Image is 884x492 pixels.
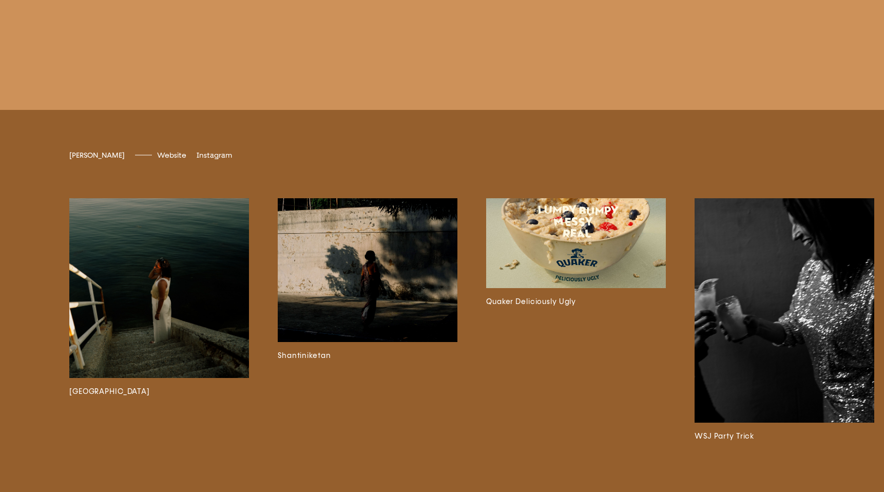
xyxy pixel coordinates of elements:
h3: Shantiniketan [278,350,457,362]
a: Website[DOMAIN_NAME] [157,151,186,160]
a: Quaker Deliciously Ugly [486,198,666,443]
a: Shantiniketan [278,198,457,443]
h3: WSJ Party Trick [695,431,874,442]
a: [GEOGRAPHIC_DATA] [69,198,249,443]
a: Instagrammatt_russell [197,151,232,160]
h3: Quaker Deliciously Ugly [486,296,666,308]
a: WSJ Party Trick [695,198,874,443]
span: [PERSON_NAME] [69,151,125,160]
h3: [GEOGRAPHIC_DATA] [69,386,249,398]
span: Instagram [197,151,232,160]
span: Website [157,151,186,160]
